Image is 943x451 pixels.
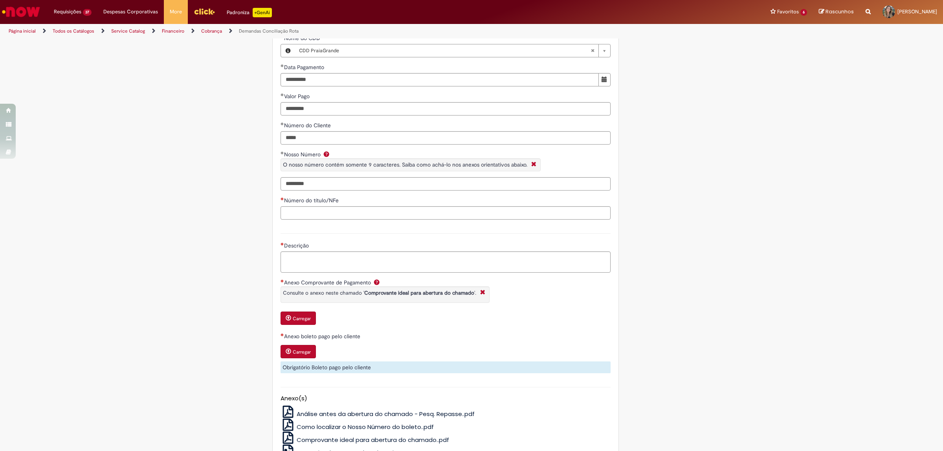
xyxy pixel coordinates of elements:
input: Valor Pago [281,102,611,115]
span: Rascunhos [826,8,854,15]
i: Fechar More information Por question_nosso_numero [529,161,538,169]
input: Nosso Número [281,177,611,191]
span: Despesas Corporativas [103,8,158,16]
a: Como localizar o Nosso Número do boleto..pdf [281,423,434,431]
span: Favoritos [777,8,799,16]
a: Comprovante ideal para abertura do chamado..pdf [281,436,449,444]
a: CDD PraiaGrandeLimpar campo Nome do CDD [295,44,610,57]
input: Número do Cliente [281,131,611,145]
span: Número do título/NFe [284,197,340,204]
a: Demandas Conciliação Rota [239,28,299,34]
span: Nosso Número [284,151,322,158]
span: Ajuda para Anexo Comprovante de Pagamento [372,279,382,285]
span: Necessários [281,242,284,246]
abbr: Limpar campo Nome do CDD [587,44,598,57]
small: Carregar [293,315,311,322]
span: Data Pagamento [284,64,326,71]
button: Carregar anexo de Anexo Comprovante de Pagamento Required [281,312,316,325]
span: Descrição [284,242,310,249]
span: Anexo Comprovante de Pagamento [284,279,372,286]
div: Obrigatório Boleto pago pelo cliente [281,361,611,373]
a: Página inicial [9,28,36,34]
span: Obrigatório Preenchido [281,93,284,96]
span: CDD PraiaGrande [299,44,591,57]
span: Como localizar o Nosso Número do boleto..pdf [297,423,434,431]
small: Carregar [293,349,311,355]
span: Necessários [281,197,284,200]
button: Carregar anexo de Anexo boleto pago pelo cliente Required [281,345,316,358]
span: Análise antes da abertura do chamado - Pesq. Repasse..pdf [297,410,475,418]
a: Análise antes da abertura do chamado - Pesq. Repasse..pdf [281,410,475,418]
a: Financeiro [162,28,184,34]
span: Número do Cliente [284,122,332,129]
button: Mostrar calendário para Data Pagamento [598,73,611,86]
span: Ajuda para Nosso Número [322,151,331,157]
img: click_logo_yellow_360x200.png [194,5,215,17]
button: Nome do CDD, Visualizar este registro CDD PraiaGrande [281,44,295,57]
span: Obrigatório Preenchido [281,122,284,125]
a: Cobrança [201,28,222,34]
span: Valor Pago [284,93,311,100]
i: Fechar More information Por question_anexo_comprovante_pagamento [478,289,487,297]
span: Anexo boleto pago pelo cliente [284,333,362,340]
a: Todos os Catálogos [53,28,94,34]
strong: Comprovante ideal para abertura do chamado [364,290,474,296]
span: Requisições [54,8,81,16]
span: [PERSON_NAME] [897,8,937,15]
img: ServiceNow [1,4,41,20]
span: Necessários [281,333,284,336]
span: Necessários [281,279,284,282]
span: 37 [83,9,92,16]
span: Consulte o anexo neste chamado ' '. [283,290,476,296]
div: Padroniza [227,8,272,17]
input: Data Pagamento 07 July 2025 Monday [281,73,599,86]
a: Rascunhos [819,8,854,16]
textarea: Descrição [281,251,611,273]
h5: Anexo(s) [281,395,611,402]
p: +GenAi [253,8,272,17]
span: More [170,8,182,16]
span: 6 [800,9,807,16]
span: Obrigatório Preenchido [281,64,284,67]
ul: Trilhas de página [6,24,623,38]
span: Nome do CDD [284,35,322,42]
input: Número do título/NFe [281,206,611,220]
span: O nosso número contém somente 9 caracteres. Saiba como achá-lo nos anexos orientativos abaixo. [283,161,527,168]
span: Obrigatório Preenchido [281,151,284,154]
span: Comprovante ideal para abertura do chamado..pdf [297,436,449,444]
a: Service Catalog [111,28,145,34]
